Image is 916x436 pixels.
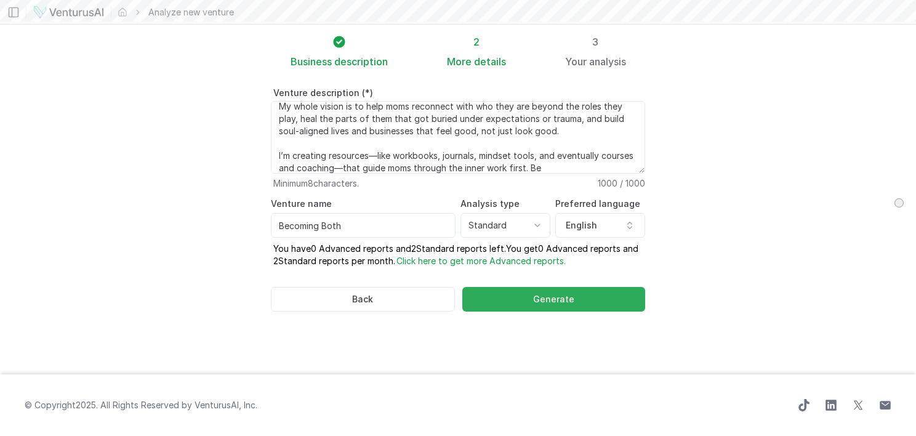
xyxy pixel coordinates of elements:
[533,293,574,305] span: Generate
[271,89,645,97] label: Venture description (*)
[271,213,456,238] input: Optional venture name
[195,400,255,410] a: VenturusAI, Inc
[460,200,550,208] label: Analysis type
[555,213,645,238] button: English
[396,256,566,266] a: Click here to get more Advanced reports.
[589,55,626,68] span: analysis
[565,54,587,69] span: Your
[598,177,645,190] span: 1000 / 1000
[273,177,359,190] span: Minimum 8 characters.
[271,287,455,312] button: Back
[271,200,456,208] label: Venture name
[555,200,645,208] label: Preferred language
[447,54,472,69] span: More
[25,399,257,411] span: © Copyright 2025 . All Rights Reserved by .
[565,34,626,49] div: 3
[474,55,506,68] span: details
[291,54,332,69] span: Business
[447,34,506,49] div: 2
[334,55,388,68] span: description
[895,198,903,208] img: hide.svg
[462,287,645,312] button: Generate
[271,243,645,267] p: You have 0 Advanced reports and 2 Standard reports left. Y ou get 0 Advanced reports and 2 Standa...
